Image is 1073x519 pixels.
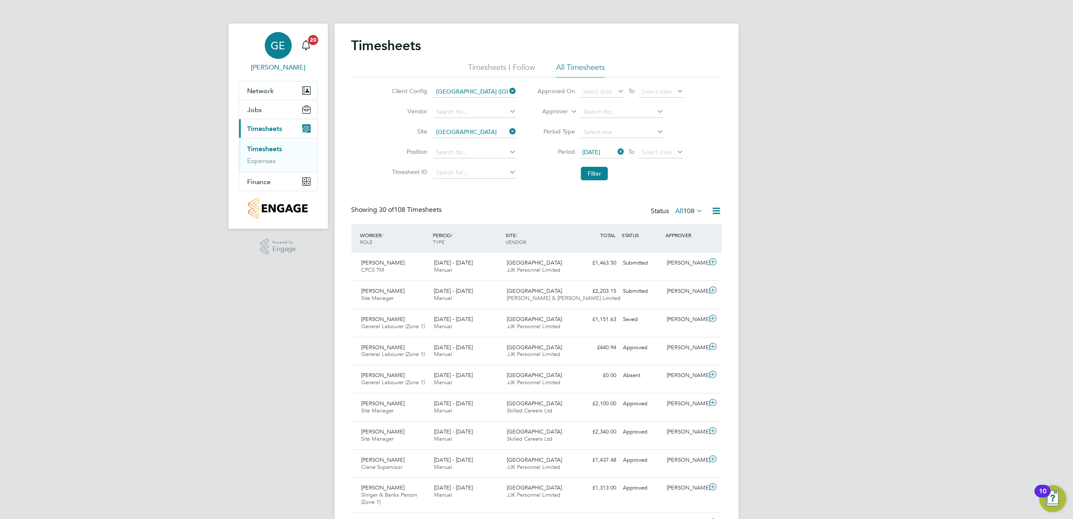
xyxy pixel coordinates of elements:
[239,81,317,100] button: Network
[468,62,535,78] li: Timesheets I Follow
[537,128,575,135] label: Period Type
[434,344,473,351] span: [DATE] - [DATE]
[663,341,707,355] div: [PERSON_NAME]
[576,369,620,383] div: £0.00
[556,62,605,78] li: All Timesheets
[433,86,516,98] input: Search for...
[362,316,405,323] span: [PERSON_NAME]
[582,88,612,95] span: Select date
[507,428,562,435] span: [GEOGRAPHIC_DATA]
[362,372,405,379] span: [PERSON_NAME]
[271,40,285,51] span: GE
[248,106,262,114] span: Jobs
[507,372,562,379] span: [GEOGRAPHIC_DATA]
[362,484,405,491] span: [PERSON_NAME]
[389,148,427,155] label: Position
[248,145,282,153] a: Timesheets
[389,87,427,95] label: Client Config
[537,148,575,155] label: Period
[506,238,526,245] span: VENDOR
[684,207,695,215] span: 108
[434,484,473,491] span: [DATE] - [DATE]
[248,87,274,95] span: Network
[362,350,425,358] span: General Labourer (Zone 1)
[434,316,473,323] span: [DATE] - [DATE]
[433,147,516,158] input: Search for...
[362,407,394,414] span: Site Manager
[434,266,452,273] span: Manual
[362,323,425,330] span: General Labourer (Zone 1)
[507,400,562,407] span: [GEOGRAPHIC_DATA]
[620,227,664,243] div: STATUS
[1039,485,1066,512] button: Open Resource Center, 10 new notifications
[507,491,560,498] span: JJK Personnel Limited
[389,107,427,115] label: Vendor
[239,172,317,191] button: Finance
[433,106,516,118] input: Search for...
[389,128,427,135] label: Site
[663,425,707,439] div: [PERSON_NAME]
[507,287,562,294] span: [GEOGRAPHIC_DATA]
[507,407,552,414] span: Skilled Careers Ltd
[260,239,296,255] a: Powered byEngage
[434,294,452,302] span: Manual
[507,456,562,463] span: [GEOGRAPHIC_DATA]
[581,167,608,180] button: Filter
[620,313,664,326] div: Saved
[298,32,314,59] a: 20
[362,400,405,407] span: [PERSON_NAME]
[507,266,560,273] span: JJK Personnel Limited
[434,435,452,442] span: Manual
[229,24,328,229] nav: Main navigation
[576,313,620,326] div: £1,151.63
[248,157,276,165] a: Expenses
[507,379,560,386] span: JJK Personnel Limited
[434,407,452,414] span: Manual
[576,256,620,270] div: £1,463.50
[434,350,452,358] span: Manual
[581,126,664,138] input: Select one
[434,491,452,498] span: Manual
[576,341,620,355] div: £440.94
[379,206,394,214] span: 30 of
[620,256,664,270] div: Submitted
[248,198,308,219] img: countryside-properties-logo-retina.png
[351,37,421,54] h2: Timesheets
[434,372,473,379] span: [DATE] - [DATE]
[663,256,707,270] div: [PERSON_NAME]
[433,238,445,245] span: TYPE
[582,148,600,156] span: [DATE]
[581,106,664,118] input: Search for...
[651,206,705,217] div: Status
[239,138,317,172] div: Timesheets
[239,198,318,219] a: Go to home page
[451,232,453,238] span: /
[663,453,707,467] div: [PERSON_NAME]
[434,259,473,266] span: [DATE] - [DATE]
[663,227,707,243] div: APPROVER
[248,178,271,186] span: Finance
[507,463,560,471] span: JJK Personnel Limited
[642,148,672,156] span: Select date
[362,266,385,273] span: CPCS TM
[272,246,296,253] span: Engage
[362,287,405,294] span: [PERSON_NAME]
[626,146,637,157] span: To
[503,227,576,249] div: SITE
[601,232,616,238] span: TOTAL
[507,484,562,491] span: [GEOGRAPHIC_DATA]
[362,491,418,506] span: Slinger & Banks Person (Zone 1)
[351,206,444,214] div: Showing
[626,86,637,96] span: To
[507,323,560,330] span: JJK Personnel Limited
[676,207,703,215] label: All
[308,35,318,45] span: 20
[663,481,707,495] div: [PERSON_NAME]
[239,119,317,138] button: Timesheets
[434,323,452,330] span: Manual
[620,284,664,298] div: Submitted
[239,100,317,119] button: Jobs
[379,206,442,214] span: 108 Timesheets
[516,232,517,238] span: /
[434,456,473,463] span: [DATE] - [DATE]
